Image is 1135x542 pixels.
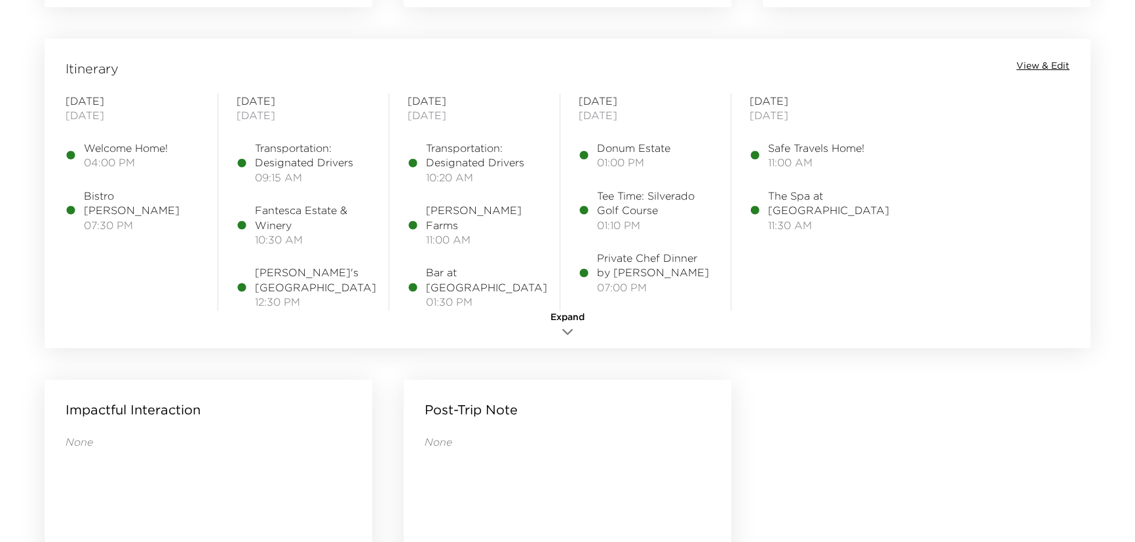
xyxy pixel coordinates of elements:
span: Welcome Home! [84,141,168,155]
span: 11:00 AM [768,155,864,170]
p: None [66,435,351,449]
span: [DATE] [237,94,370,108]
p: Impactful Interaction [66,401,201,419]
span: 01:00 PM [597,155,670,170]
span: 07:00 PM [597,280,712,295]
span: 01:10 PM [597,218,712,232]
span: [DATE] [237,108,370,122]
p: Post-Trip Note [425,401,518,419]
span: [DATE] [579,94,712,108]
p: None [425,435,710,449]
span: Transportation: Designated Drivers [255,141,370,170]
span: 07:30 PM [84,218,199,232]
span: [DATE] [408,108,541,122]
span: Itinerary [66,60,119,78]
span: Expand [550,311,585,324]
span: 12:30 PM [255,295,376,309]
span: [DATE] [750,94,883,108]
span: Private Chef Dinner by [PERSON_NAME] [597,251,712,280]
button: Expand [535,311,600,342]
span: [DATE] [66,108,199,122]
span: 01:30 PM [426,295,547,309]
span: 04:00 PM [84,155,168,170]
span: [PERSON_NAME] Farms [426,203,541,232]
span: 11:30 AM [768,218,889,232]
span: Fantesca Estate & Winery [255,203,370,232]
span: Bar at [GEOGRAPHIC_DATA] [426,265,547,295]
span: Safe Travels Home! [768,141,864,155]
span: 09:15 AM [255,170,370,185]
span: [PERSON_NAME]'s [GEOGRAPHIC_DATA] [255,265,376,295]
span: [DATE] [66,94,199,108]
span: [DATE] [408,94,541,108]
span: [DATE] [579,108,712,122]
span: 10:20 AM [426,170,541,185]
span: Bistro [PERSON_NAME] [84,189,199,218]
button: View & Edit [1016,60,1069,73]
span: 11:00 AM [426,232,541,247]
span: [DATE] [750,108,883,122]
span: Transportation: Designated Drivers [426,141,541,170]
span: Donum Estate [597,141,670,155]
span: Tee Time: Silverado Golf Course [597,189,712,218]
span: The Spa at [GEOGRAPHIC_DATA] [768,189,889,218]
span: 10:30 AM [255,232,370,247]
